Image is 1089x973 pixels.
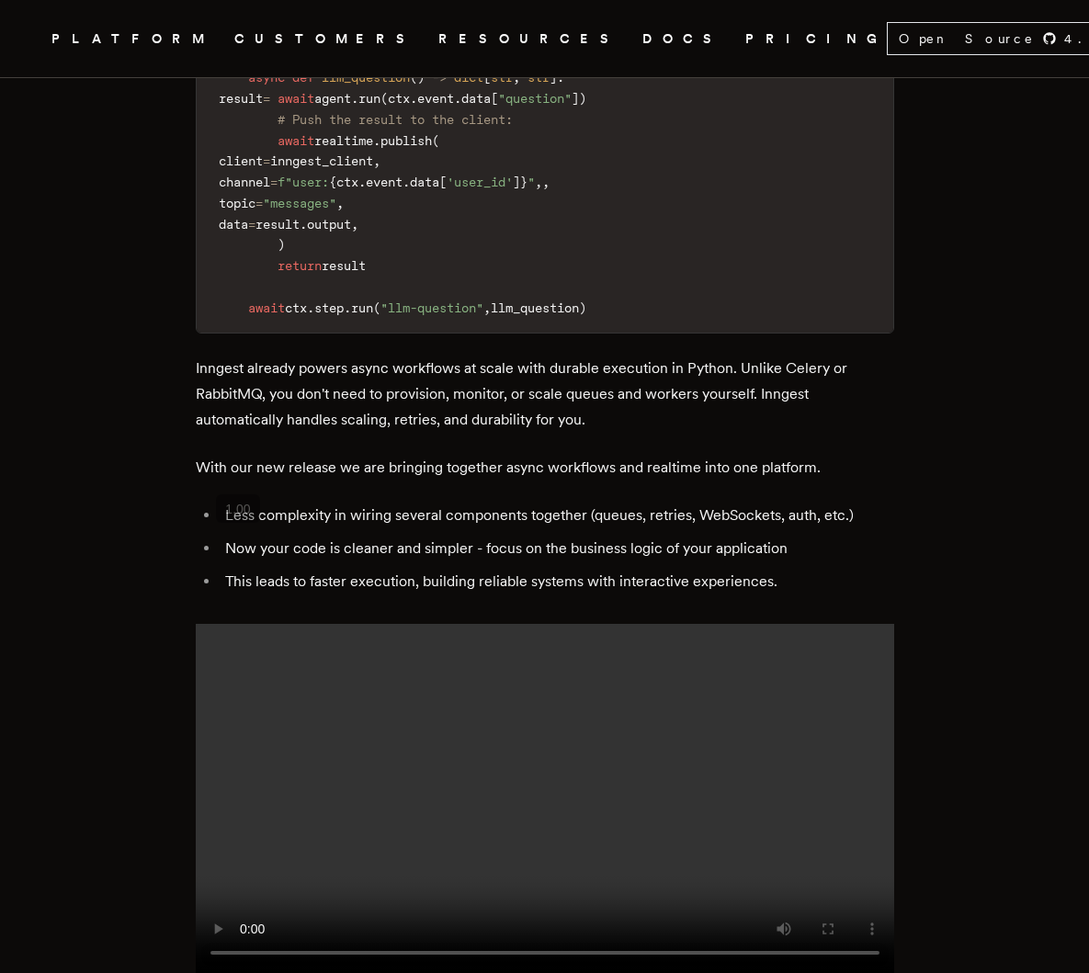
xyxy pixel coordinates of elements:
[461,91,491,106] span: data
[278,258,322,273] span: return
[255,217,300,232] span: result
[219,91,263,106] span: result
[248,300,285,315] span: await
[220,569,894,594] li: This leads to faster execution, building reliable systems with interactive experiences.
[745,28,887,51] a: PRICING
[358,91,380,106] span: run
[196,356,894,433] p: Inngest already powers async workflows at scale with durable execution in Python. Unlike Celery o...
[278,91,314,106] span: await
[520,175,527,189] span: }
[314,91,351,106] span: agent
[447,175,513,189] span: 'user_id'
[642,28,723,51] a: DOCS
[314,133,373,148] span: realtime
[219,217,248,232] span: data
[263,91,270,106] span: =
[307,300,314,315] span: .
[278,133,314,148] span: await
[491,300,579,315] span: llm_question
[248,217,255,232] span: =
[366,175,403,189] span: event
[196,455,894,481] p: With our new release we are bringing together async workflows and realtime into one platform.
[322,258,366,273] span: result
[336,196,344,210] span: ,
[278,112,513,127] span: # Push the result to the client:
[234,28,416,51] a: CUSTOMERS
[380,133,432,148] span: publish
[373,153,380,168] span: ,
[542,175,550,189] span: ,
[403,175,410,189] span: .
[899,29,1035,48] span: Open Source
[351,300,373,315] span: run
[380,300,483,315] span: "llm-question"
[344,300,351,315] span: .
[220,503,894,528] li: Less complexity in wiring several components together (queues, retries, WebSockets, auth, etc.)
[410,175,439,189] span: data
[220,536,894,561] li: Now your code is cleaner and simpler - focus on the business logic of your application
[572,91,579,106] span: ]
[513,175,520,189] span: ]
[373,133,380,148] span: .
[483,300,491,315] span: ,
[219,153,263,168] span: client
[329,175,336,189] span: {
[535,175,542,189] span: ,
[351,217,358,232] span: ,
[219,196,255,210] span: topic
[380,91,388,106] span: (
[51,28,212,51] button: PLATFORM
[388,91,410,106] span: ctx
[454,91,461,106] span: .
[417,91,454,106] span: event
[307,217,351,232] span: output
[579,91,586,106] span: )
[270,153,373,168] span: inngest_client
[278,237,285,252] span: )
[263,196,336,210] span: "messages"
[498,91,572,106] span: "question"
[439,175,447,189] span: [
[255,196,263,210] span: =
[263,153,270,168] span: =
[491,91,498,106] span: [
[285,300,307,315] span: ctx
[579,300,586,315] span: )
[438,28,620,51] button: RESOURCES
[219,175,270,189] span: channel
[373,300,380,315] span: (
[527,175,535,189] span: "
[410,91,417,106] span: .
[314,300,344,315] span: step
[432,133,439,148] span: (
[278,175,329,189] span: f"user:
[270,175,278,189] span: =
[336,175,358,189] span: ctx
[358,175,366,189] span: .
[351,91,358,106] span: .
[300,217,307,232] span: .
